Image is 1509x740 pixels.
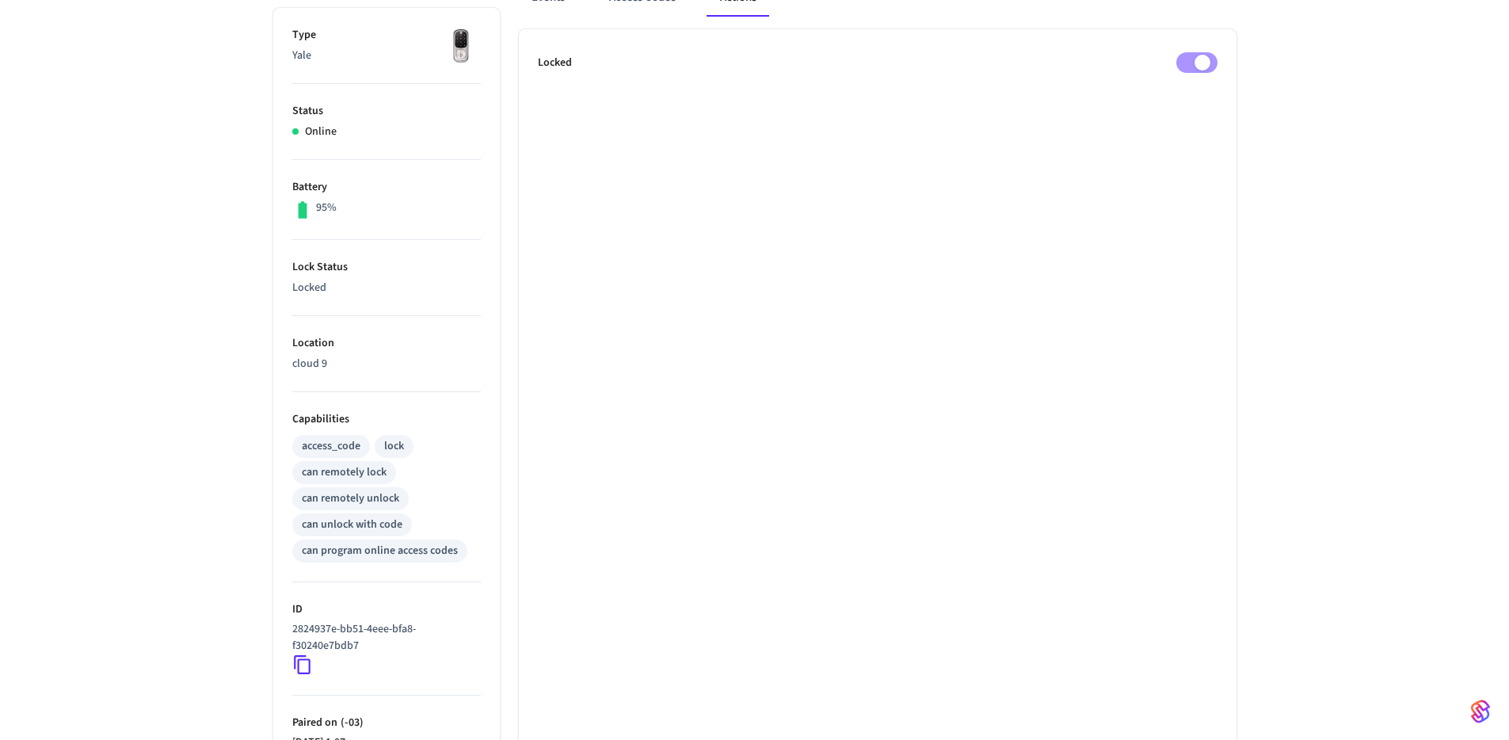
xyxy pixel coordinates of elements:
[302,438,360,455] div: access_code
[302,464,387,481] div: can remotely lock
[292,103,481,120] p: Status
[1471,699,1490,724] img: SeamLogoGradient.69752ec5.svg
[292,48,481,64] p: Yale
[302,517,402,533] div: can unlock with code
[292,27,481,44] p: Type
[292,715,481,731] p: Paired on
[538,55,572,71] p: Locked
[384,438,404,455] div: lock
[441,27,481,67] img: Yale Assure Touchscreen Wifi Smart Lock, Satin Nickel, Front
[316,200,337,216] p: 95%
[305,124,337,140] p: Online
[292,179,481,196] p: Battery
[292,280,481,296] p: Locked
[292,259,481,276] p: Lock Status
[292,621,474,654] p: 2824937e-bb51-4eee-bfa8-f30240e7bdb7
[337,715,364,730] span: ( -03 )
[302,490,399,507] div: can remotely unlock
[302,543,458,559] div: can program online access codes
[292,411,481,428] p: Capabilities
[292,335,481,352] p: Location
[292,601,481,618] p: ID
[292,356,481,372] p: cloud 9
